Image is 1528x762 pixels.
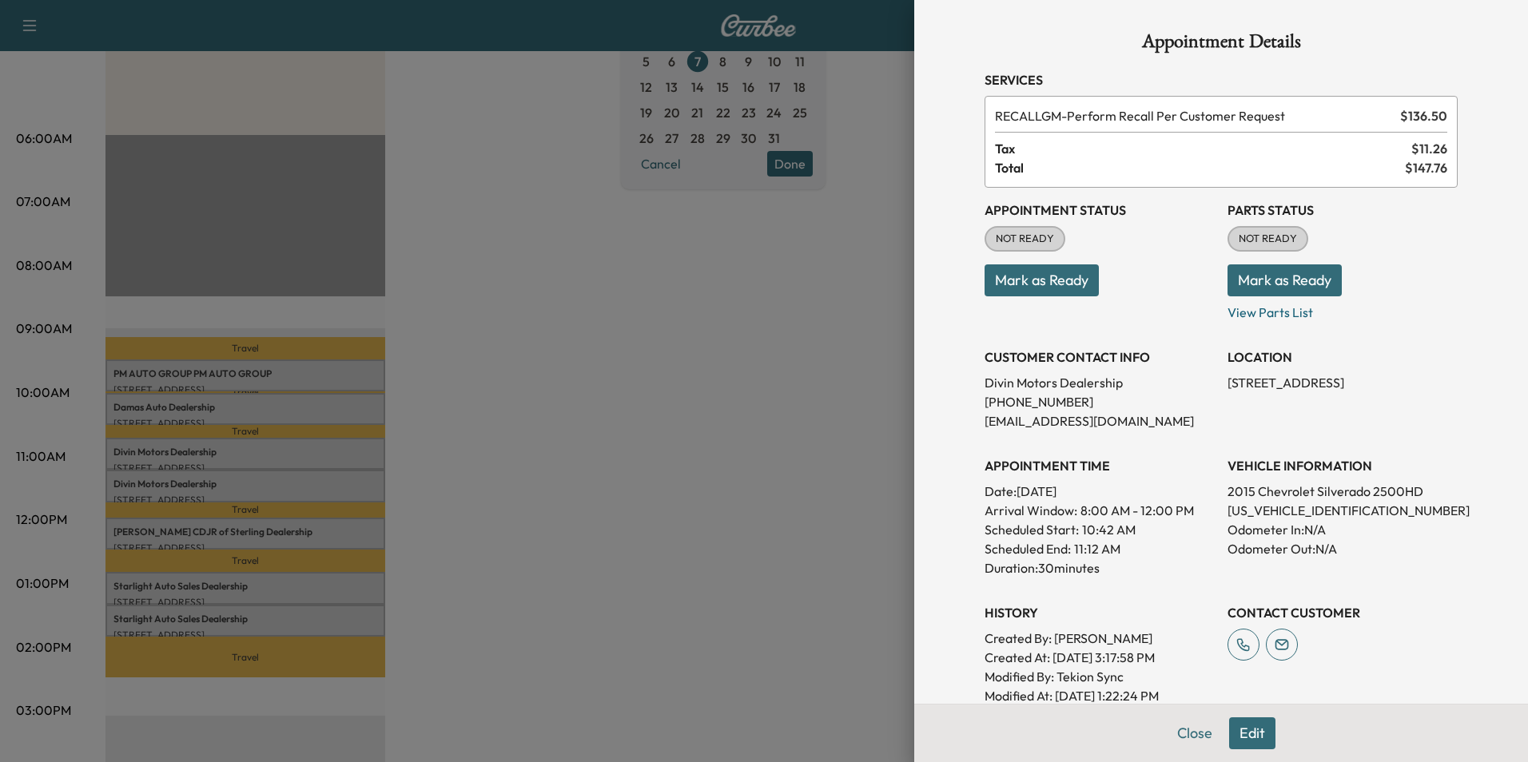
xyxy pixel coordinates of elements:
[1167,717,1223,749] button: Close
[985,558,1215,577] p: Duration: 30 minutes
[1228,373,1458,392] p: [STREET_ADDRESS]
[1228,603,1458,622] h3: CONTACT CUSTOMER
[1074,539,1120,558] p: 11:12 AM
[985,347,1215,367] h3: CUSTOMER CONTACT INFO
[1229,231,1307,247] span: NOT READY
[1228,347,1458,367] h3: LOCATION
[985,648,1215,667] p: Created At : [DATE] 3:17:58 PM
[985,629,1215,648] p: Created By : [PERSON_NAME]
[985,539,1071,558] p: Scheduled End:
[985,373,1215,392] p: Divin Motors Dealership
[995,139,1411,158] span: Tax
[1080,501,1194,520] span: 8:00 AM - 12:00 PM
[1228,264,1342,296] button: Mark as Ready
[985,520,1079,539] p: Scheduled Start:
[985,501,1215,520] p: Arrival Window:
[1405,158,1447,177] span: $ 147.76
[1400,106,1447,125] span: $ 136.50
[985,70,1458,89] h3: Services
[985,264,1099,296] button: Mark as Ready
[995,158,1405,177] span: Total
[1228,520,1458,539] p: Odometer In: N/A
[1228,501,1458,520] p: [US_VEHICLE_IDENTIFICATION_NUMBER]
[1082,520,1136,539] p: 10:42 AM
[985,200,1215,220] h3: Appointment Status
[1228,482,1458,501] p: 2015 Chevrolet Silverado 2500HD
[1228,200,1458,220] h3: Parts Status
[985,667,1215,686] p: Modified By : Tekion Sync
[985,686,1215,705] p: Modified At : [DATE] 1:22:24 PM
[985,603,1215,622] h3: History
[985,482,1215,501] p: Date: [DATE]
[1228,456,1458,475] h3: VEHICLE INFORMATION
[986,231,1064,247] span: NOT READY
[985,411,1215,431] p: [EMAIL_ADDRESS][DOMAIN_NAME]
[1411,139,1447,158] span: $ 11.26
[1229,717,1275,749] button: Edit
[1228,539,1458,558] p: Odometer Out: N/A
[995,106,1394,125] span: Perform Recall Per Customer Request
[1228,296,1458,322] p: View Parts List
[985,456,1215,475] h3: APPOINTMENT TIME
[985,392,1215,411] p: [PHONE_NUMBER]
[985,32,1458,58] h1: Appointment Details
